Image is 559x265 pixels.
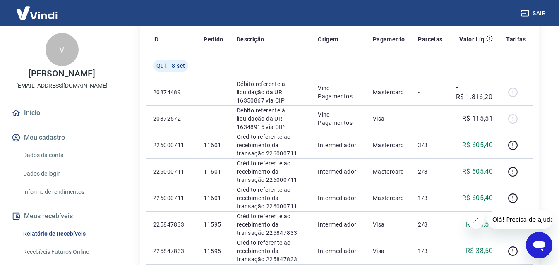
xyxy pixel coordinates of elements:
p: R$ 38,50 [466,246,493,256]
p: Intermediador [318,220,360,229]
p: 11595 [204,220,223,229]
p: Crédito referente ao recebimento da transação 226000711 [237,186,305,210]
p: Visa [373,115,405,123]
p: Crédito referente ao recebimento da transação 225847833 [237,239,305,263]
a: Início [10,104,114,122]
p: Pagamento [373,35,405,43]
iframe: Botão para abrir a janela de mensagens [526,232,552,258]
a: Informe de rendimentos [20,184,114,201]
a: Dados da conta [20,147,114,164]
p: Descrição [237,35,264,43]
iframe: Mensagem da empresa [487,210,552,229]
p: 11595 [204,247,223,255]
p: - [418,88,442,96]
p: ID [153,35,159,43]
p: Débito referente à liquidação da UR 16348915 via CIP [237,106,305,131]
p: R$ 605,40 [462,193,493,203]
p: Mastercard [373,141,405,149]
a: Recebíveis Futuros Online [20,244,114,260]
p: [PERSON_NAME] [29,69,95,78]
p: Visa [373,220,405,229]
p: R$ 38,50 [466,220,493,229]
div: V [46,33,79,66]
p: 225847833 [153,220,190,229]
p: 3/3 [418,141,442,149]
p: -R$ 1.816,20 [456,82,493,102]
p: Crédito referente ao recebimento da transação 226000711 [237,159,305,184]
p: 2/3 [418,220,442,229]
p: Intermediador [318,194,360,202]
span: Qui, 18 set [156,62,185,70]
p: Vindi Pagamentos [318,110,360,127]
p: 20874489 [153,88,190,96]
p: -R$ 115,51 [460,114,493,124]
p: Crédito referente ao recebimento da transação 225847833 [237,212,305,237]
p: Tarifas [506,35,526,43]
p: 2/3 [418,167,442,176]
p: 226000711 [153,194,190,202]
p: Intermediador [318,247,360,255]
p: Vindi Pagamentos [318,84,360,100]
p: - [418,115,442,123]
p: Parcelas [418,35,442,43]
p: 1/3 [418,194,442,202]
p: Mastercard [373,167,405,176]
p: Origem [318,35,338,43]
p: [EMAIL_ADDRESS][DOMAIN_NAME] [16,81,108,90]
button: Sair [519,6,549,21]
p: Crédito referente ao recebimento da transação 226000711 [237,133,305,158]
p: 20872572 [153,115,190,123]
p: Mastercard [373,194,405,202]
a: Dados de login [20,165,114,182]
p: Débito referente à liquidação da UR 16350867 via CIP [237,80,305,105]
p: 11601 [204,194,223,202]
p: Intermediador [318,141,360,149]
button: Meus recebíveis [10,207,114,225]
iframe: Fechar mensagem [468,212,484,229]
p: Pedido [204,35,223,43]
p: 226000711 [153,167,190,176]
p: 226000711 [153,141,190,149]
p: 11601 [204,167,223,176]
p: Valor Líq. [459,35,486,43]
p: 225847833 [153,247,190,255]
p: 11601 [204,141,223,149]
a: Relatório de Recebíveis [20,225,114,242]
p: Visa [373,247,405,255]
img: Vindi [10,0,64,26]
span: Olá! Precisa de ajuda? [5,6,70,12]
p: Intermediador [318,167,360,176]
p: 1/3 [418,247,442,255]
p: R$ 605,40 [462,167,493,177]
button: Meu cadastro [10,129,114,147]
p: R$ 605,40 [462,140,493,150]
p: Mastercard [373,88,405,96]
